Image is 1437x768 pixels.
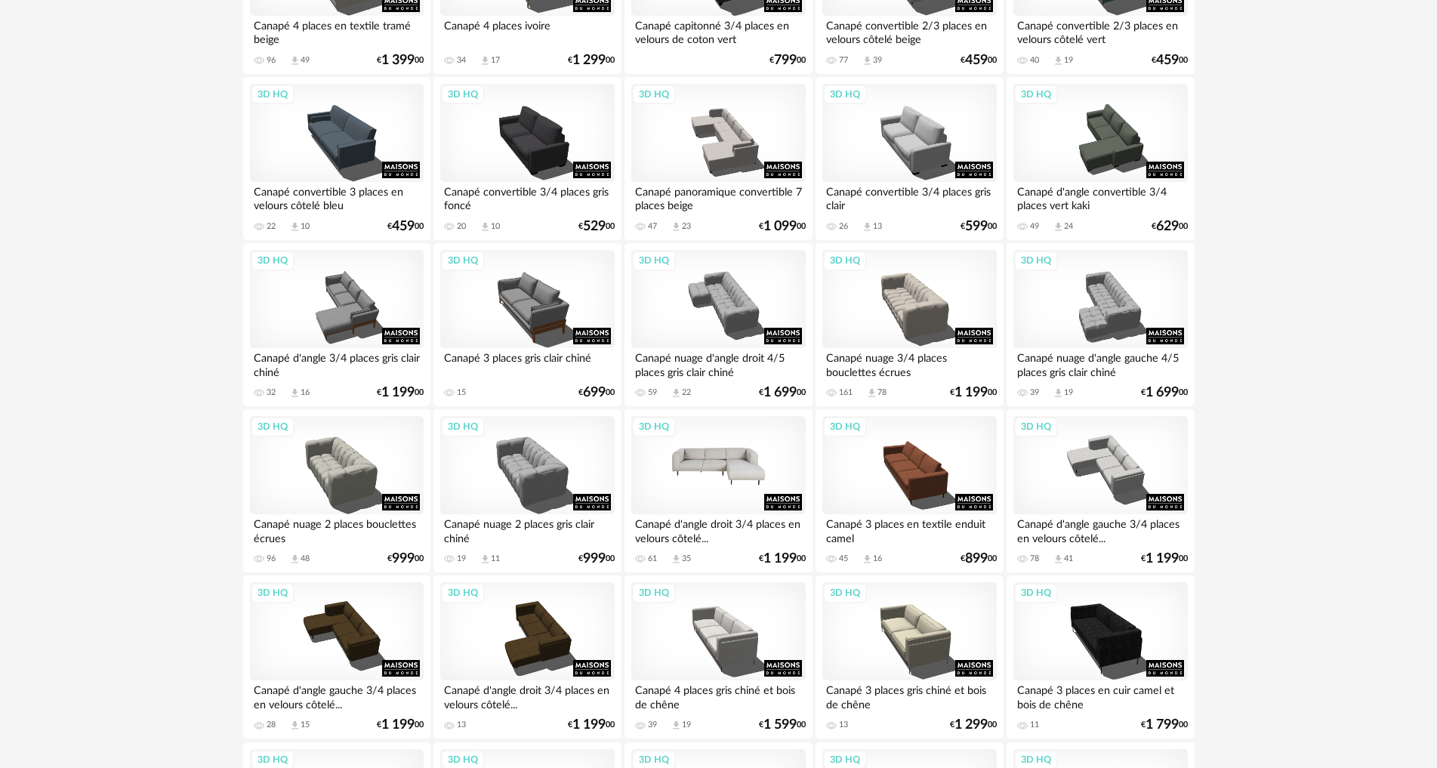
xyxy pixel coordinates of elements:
[457,720,466,730] div: 13
[950,387,997,398] div: € 00
[1146,387,1179,398] span: 1 699
[839,720,848,730] div: 13
[1013,16,1187,46] div: Canapé convertible 2/3 places en velours côtelé vert
[769,55,806,66] div: € 00
[441,251,485,270] div: 3D HQ
[572,720,606,730] span: 1 199
[433,409,621,572] a: 3D HQ Canapé nuage 2 places gris clair chiné 19 Download icon 11 €99900
[1014,85,1058,104] div: 3D HQ
[1007,243,1194,406] a: 3D HQ Canapé nuage d'angle gauche 4/5 places gris clair chiné 39 Download icon 19 €1 69900
[816,409,1003,572] a: 3D HQ Canapé 3 places en textile enduit camel 45 Download icon 16 €89900
[251,85,294,104] div: 3D HQ
[823,417,867,436] div: 3D HQ
[954,387,988,398] span: 1 199
[950,720,997,730] div: € 00
[1030,387,1039,398] div: 39
[377,387,424,398] div: € 00
[823,251,867,270] div: 3D HQ
[632,251,676,270] div: 3D HQ
[1141,554,1188,564] div: € 00
[763,387,797,398] span: 1 699
[648,387,657,398] div: 59
[1152,55,1188,66] div: € 00
[759,221,806,232] div: € 00
[250,680,424,711] div: Canapé d'angle gauche 3/4 places en velours côtelé...
[671,387,682,399] span: Download icon
[301,55,310,66] div: 49
[267,387,276,398] div: 32
[1156,55,1179,66] span: 459
[251,417,294,436] div: 3D HQ
[1064,55,1073,66] div: 19
[1013,182,1187,212] div: Canapé d'angle convertible 3/4 places vert kaki
[682,387,691,398] div: 22
[433,77,621,240] a: 3D HQ Canapé convertible 3/4 places gris foncé 20 Download icon 10 €52900
[457,55,466,66] div: 34
[682,221,691,232] div: 23
[671,554,682,565] span: Download icon
[572,55,606,66] span: 1 299
[267,55,276,66] div: 96
[441,583,485,603] div: 3D HQ
[568,55,615,66] div: € 00
[301,720,310,730] div: 15
[839,221,848,232] div: 26
[267,554,276,564] div: 96
[251,583,294,603] div: 3D HQ
[759,554,806,564] div: € 00
[862,221,873,233] span: Download icon
[839,387,853,398] div: 161
[632,417,676,436] div: 3D HQ
[822,514,996,544] div: Canapé 3 places en textile enduit camel
[631,514,805,544] div: Canapé d'angle droit 3/4 places en velours côtelé...
[243,575,430,739] a: 3D HQ Canapé d'angle gauche 3/4 places en velours côtelé... 28 Download icon 15 €1 19900
[301,554,310,564] div: 48
[624,409,812,572] a: 3D HQ Canapé d'angle droit 3/4 places en velours côtelé... 61 Download icon 35 €1 19900
[578,387,615,398] div: € 00
[961,221,997,232] div: € 00
[583,554,606,564] span: 999
[457,554,466,564] div: 19
[862,55,873,66] span: Download icon
[377,55,424,66] div: € 00
[289,387,301,399] span: Download icon
[631,680,805,711] div: Canapé 4 places gris chiné et bois de chêne
[491,55,500,66] div: 17
[1064,554,1073,564] div: 41
[1156,221,1179,232] span: 629
[1013,514,1187,544] div: Canapé d'angle gauche 3/4 places en velours côtelé...
[289,720,301,731] span: Download icon
[1053,554,1064,565] span: Download icon
[1053,221,1064,233] span: Download icon
[866,387,877,399] span: Download icon
[301,387,310,398] div: 16
[759,387,806,398] div: € 00
[1030,221,1039,232] div: 49
[671,720,682,731] span: Download icon
[1053,55,1064,66] span: Download icon
[491,221,500,232] div: 10
[822,348,996,378] div: Canapé nuage 3/4 places bouclettes écrues
[381,55,415,66] span: 1 399
[1141,387,1188,398] div: € 00
[632,85,676,104] div: 3D HQ
[250,182,424,212] div: Canapé convertible 3 places en velours côtelé bleu
[965,55,988,66] span: 459
[440,514,614,544] div: Canapé nuage 2 places gris clair chiné
[624,575,812,739] a: 3D HQ Canapé 4 places gris chiné et bois de chêne 39 Download icon 19 €1 59900
[1013,680,1187,711] div: Canapé 3 places en cuir camel et bois de chêne
[1030,554,1039,564] div: 78
[381,387,415,398] span: 1 199
[1014,583,1058,603] div: 3D HQ
[583,387,606,398] span: 699
[648,221,657,232] div: 47
[648,554,657,564] div: 61
[377,720,424,730] div: € 00
[441,85,485,104] div: 3D HQ
[763,554,797,564] span: 1 199
[381,720,415,730] span: 1 199
[822,16,996,46] div: Canapé convertible 2/3 places en velours côtelé beige
[578,554,615,564] div: € 00
[954,720,988,730] span: 1 299
[816,575,1003,739] a: 3D HQ Canapé 3 places gris chiné et bois de chêne 13 €1 29900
